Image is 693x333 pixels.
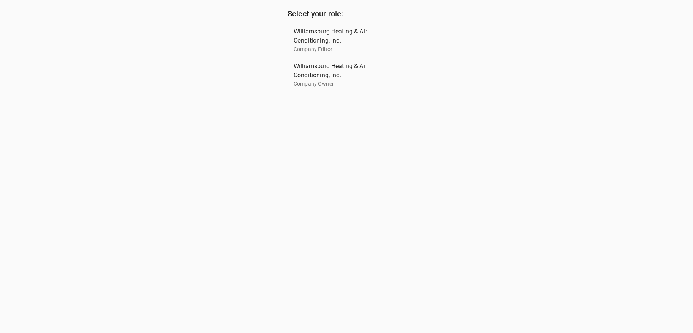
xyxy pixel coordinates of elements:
[288,57,405,92] div: Williamsburg Heating & Air Conditioning, Inc.Company Owner
[294,80,393,88] p: Company Owner
[288,23,405,57] div: Williamsburg Heating & Air Conditioning, Inc.Company Editor
[294,45,393,53] p: Company Editor
[294,62,393,80] span: Williamsburg Heating & Air Conditioning, Inc.
[294,27,393,45] span: Williamsburg Heating & Air Conditioning, Inc.
[288,8,405,20] h6: Select your role:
